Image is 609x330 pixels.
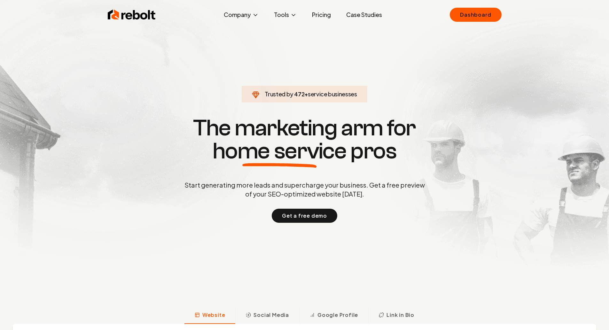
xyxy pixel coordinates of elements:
a: Dashboard [450,8,501,22]
span: home service [213,140,347,163]
span: Website [202,311,225,319]
button: Company [219,8,264,21]
span: Social Media [254,311,289,319]
a: Case Studies [341,8,387,21]
h1: The marketing arm for pros [151,117,458,163]
button: Link in Bio [368,307,425,324]
button: Google Profile [299,307,368,324]
button: Website [184,307,236,324]
span: Google Profile [317,311,358,319]
button: Get a free demo [272,209,337,223]
span: service businesses [308,90,357,98]
span: + [304,90,308,98]
span: Trusted by [265,90,293,98]
button: Tools [269,8,302,21]
img: Rebolt Logo [108,8,156,21]
button: Social Media [235,307,299,324]
p: Start generating more leads and supercharge your business. Get a free preview of your SEO-optimiz... [183,181,426,198]
span: 472 [294,90,304,99]
a: Pricing [307,8,336,21]
span: Link in Bio [386,311,414,319]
